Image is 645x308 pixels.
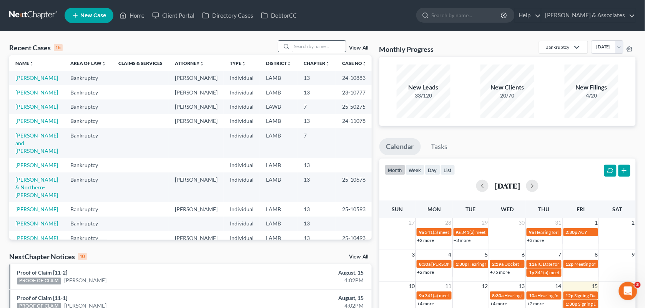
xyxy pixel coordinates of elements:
[456,261,468,267] span: 1:30p
[298,231,336,245] td: 13
[260,172,298,202] td: LAMB
[260,231,298,245] td: LAMB
[64,202,112,216] td: Bankruptcy
[495,182,520,190] h2: [DATE]
[566,229,578,235] span: 2:30p
[64,277,107,284] a: [PERSON_NAME]
[64,71,112,85] td: Bankruptcy
[224,128,260,158] td: Individual
[64,85,112,99] td: Bankruptcy
[15,176,58,198] a: [PERSON_NAME] & Northern-[PERSON_NAME]
[78,253,87,260] div: 10
[579,229,587,235] span: ACY
[15,162,58,168] a: [PERSON_NAME]
[490,301,507,306] a: +4 more
[545,44,569,50] div: Bankruptcy
[397,92,451,99] div: 33/120
[253,269,364,277] div: August, 15
[425,165,441,175] button: day
[257,8,301,22] a: DebtorCC
[529,261,537,267] span: 11a
[298,85,336,99] td: 13
[501,206,514,212] span: Wed
[287,61,291,66] i: unfold_more
[15,60,34,66] a: Nameunfold_more
[64,231,112,245] td: Bankruptcy
[9,252,87,261] div: NextChapter Notices
[427,206,441,212] span: Mon
[480,83,534,92] div: New Clients
[169,85,224,99] td: [PERSON_NAME]
[431,261,479,267] span: [PERSON_NAME] - Trial
[169,114,224,128] td: [PERSON_NAME]
[336,85,373,99] td: 23-10777
[80,13,106,18] span: New Case
[260,217,298,231] td: LAMB
[101,61,106,66] i: unfold_more
[558,250,562,259] span: 7
[266,60,291,66] a: Districtunfold_more
[224,85,260,99] td: Individual
[535,229,595,235] span: Hearing for [PERSON_NAME]
[565,92,618,99] div: 4/20
[17,295,67,301] a: Proof of Claim [11-1]
[594,250,599,259] span: 8
[555,218,562,227] span: 31
[64,99,112,114] td: Bankruptcy
[417,269,434,275] a: +2 more
[169,231,224,245] td: [PERSON_NAME]
[417,301,434,306] a: +4 more
[425,293,499,298] span: 341(a) meeting for [PERSON_NAME]
[631,218,636,227] span: 2
[64,128,112,158] td: Bankruptcy
[362,61,367,66] i: unfold_more
[260,158,298,172] td: LAMB
[484,250,489,259] span: 5
[411,250,416,259] span: 3
[298,71,336,85] td: 13
[419,261,431,267] span: 8:30a
[397,83,451,92] div: New Leads
[298,158,336,172] td: 13
[529,270,534,275] span: 1p
[392,206,403,212] span: Sun
[298,128,336,158] td: 7
[199,61,204,66] i: unfold_more
[424,138,455,155] a: Tasks
[169,99,224,114] td: [PERSON_NAME]
[54,44,63,51] div: 15
[336,71,373,85] td: 24-10883
[492,261,504,267] span: 2:59a
[224,99,260,114] td: Individual
[481,218,489,227] span: 29
[518,282,525,291] span: 13
[336,202,373,216] td: 25-10593
[441,165,455,175] button: list
[253,277,364,284] div: 4:02PM
[64,158,112,172] td: Bankruptcy
[260,114,298,128] td: LAMB
[490,269,510,275] a: +75 more
[304,60,330,66] a: Chapterunfold_more
[224,231,260,245] td: Individual
[298,217,336,231] td: 13
[432,8,502,22] input: Search by name...
[445,282,452,291] span: 11
[408,282,416,291] span: 10
[408,218,416,227] span: 27
[298,172,336,202] td: 13
[419,229,424,235] span: 9a
[325,61,330,66] i: unfold_more
[15,89,58,96] a: [PERSON_NAME]
[466,206,476,212] span: Tue
[112,55,169,71] th: Claims & Services
[64,217,112,231] td: Bankruptcy
[619,282,637,300] iframe: Intercom live chat
[505,293,605,298] span: Hearing for [PERSON_NAME] & [PERSON_NAME]
[64,114,112,128] td: Bankruptcy
[29,61,34,66] i: unfold_more
[260,202,298,216] td: LAMB
[224,158,260,172] td: Individual
[224,71,260,85] td: Individual
[591,282,599,291] span: 15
